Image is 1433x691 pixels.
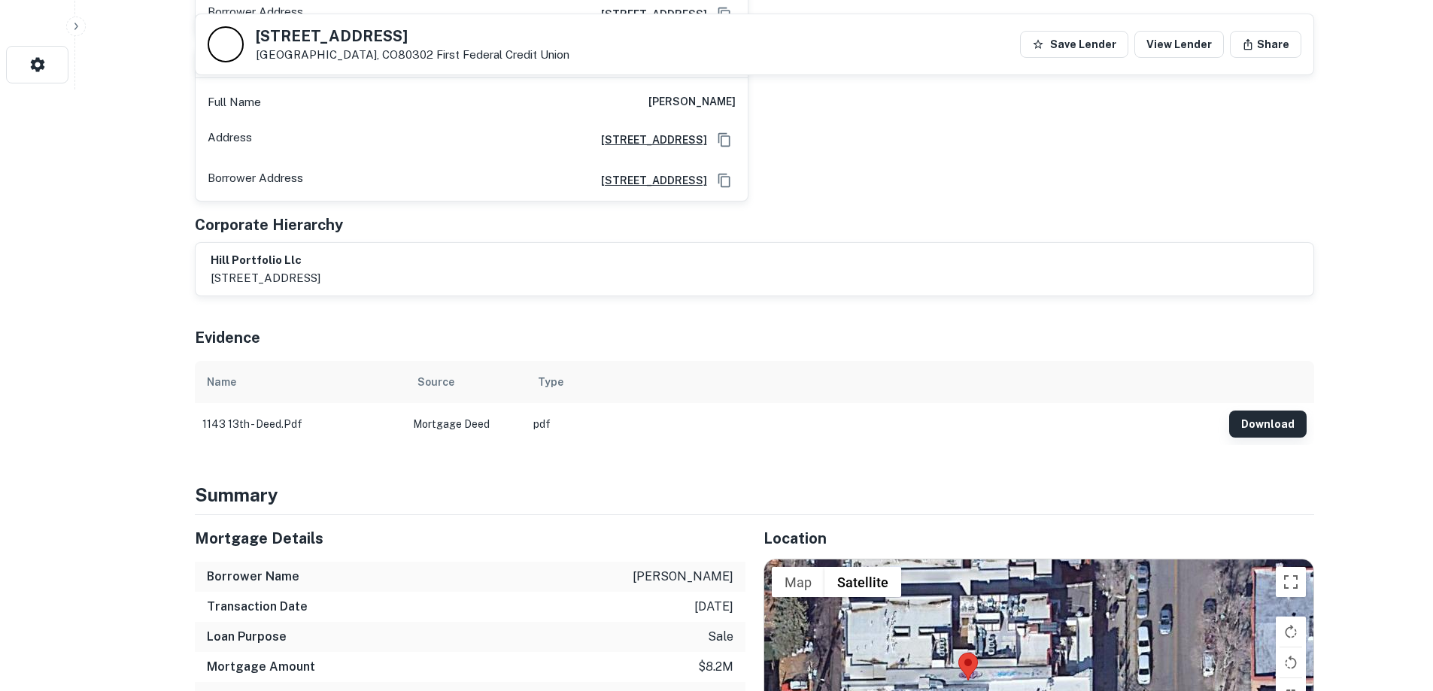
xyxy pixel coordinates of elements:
[589,172,707,189] a: [STREET_ADDRESS]
[589,6,707,23] a: [STREET_ADDRESS]
[256,48,569,62] p: [GEOGRAPHIC_DATA], CO80302
[633,568,733,586] p: [PERSON_NAME]
[713,3,736,26] button: Copy Address
[211,252,320,269] h6: hill portfolio llc
[195,527,745,550] h5: Mortgage Details
[1276,617,1306,647] button: Rotate map clockwise
[708,628,733,646] p: sale
[772,567,824,597] button: Show street map
[526,361,1222,403] th: Type
[208,169,303,192] p: Borrower Address
[648,93,736,111] h6: [PERSON_NAME]
[694,598,733,616] p: [DATE]
[208,93,261,111] p: Full Name
[1134,31,1224,58] a: View Lender
[405,403,526,445] td: Mortgage Deed
[195,361,1314,445] div: scrollable content
[1229,411,1307,438] button: Download
[195,214,343,236] h5: Corporate Hierarchy
[207,568,299,586] h6: Borrower Name
[195,403,405,445] td: 1143 13th - deed.pdf
[538,373,563,391] div: Type
[1358,571,1433,643] iframe: Chat Widget
[713,169,736,192] button: Copy Address
[256,29,569,44] h5: [STREET_ADDRESS]
[208,3,303,26] p: Borrower Address
[526,403,1222,445] td: pdf
[436,48,569,61] a: First Federal Credit Union
[589,132,707,148] a: [STREET_ADDRESS]
[208,129,252,151] p: Address
[207,658,315,676] h6: Mortgage Amount
[405,361,526,403] th: Source
[713,129,736,151] button: Copy Address
[207,598,308,616] h6: Transaction Date
[195,326,260,349] h5: Evidence
[698,658,733,676] p: $8.2m
[417,373,454,391] div: Source
[1230,31,1301,58] button: Share
[824,567,901,597] button: Show satellite imagery
[1020,31,1128,58] button: Save Lender
[211,269,320,287] p: [STREET_ADDRESS]
[1276,567,1306,597] button: Toggle fullscreen view
[207,628,287,646] h6: Loan Purpose
[195,361,405,403] th: Name
[764,527,1314,550] h5: Location
[207,373,236,391] div: Name
[195,481,1314,508] h4: Summary
[1276,647,1306,677] button: Rotate map counterclockwise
